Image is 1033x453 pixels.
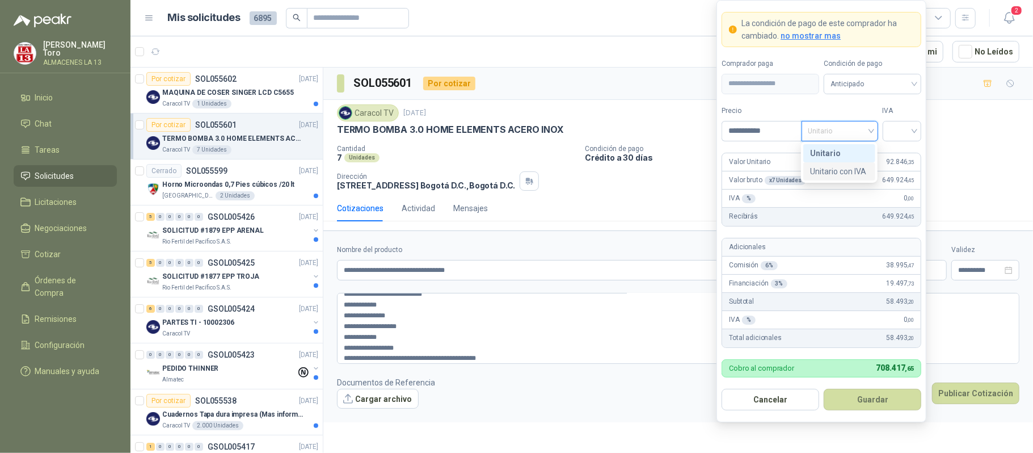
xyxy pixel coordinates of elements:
p: Recibirás [729,211,758,222]
p: Comisión [729,260,778,271]
a: Por cotizarSOL055601[DATE] Company LogoTERMO BOMBA 3.0 HOME ELEMENTS ACERO INOXCaracol TV7 Unidades [130,114,323,160]
div: % [742,194,756,203]
span: no mostrar mas [781,31,841,40]
p: Documentos de Referencia [337,376,435,389]
p: 7 [337,153,342,162]
p: SOL055601 [195,121,237,129]
span: 0 [904,314,914,325]
span: 58.493 [887,296,914,307]
span: ,73 [908,280,914,287]
div: Unitario con IVA [810,165,868,178]
div: Unitario [810,147,868,160]
label: Condición de pago [824,58,921,69]
img: Company Logo [339,107,352,119]
button: Cancelar [722,389,819,410]
div: 6 [146,305,155,313]
div: 0 [175,259,184,267]
img: Company Logo [146,228,160,242]
p: [DATE] [299,120,318,131]
div: Unidades [344,153,380,162]
span: ,20 [908,335,914,341]
div: 0 [175,443,184,451]
span: ,35 [908,159,914,165]
p: PARTES TI - 10002306 [162,317,234,328]
div: 0 [195,305,203,313]
p: SOLICITUD #1879 EPP ARENAL [162,225,264,236]
p: IVA [729,314,755,325]
div: 7 Unidades [192,145,231,154]
img: Company Logo [146,136,160,150]
p: Rio Fertil del Pacífico S.A.S. [162,237,231,246]
a: Inicio [14,87,117,108]
button: Publicar Cotización [932,383,1019,404]
div: Unitario con IVA [803,162,875,181]
div: 6 % [761,261,778,270]
p: Caracol TV [162,329,190,338]
p: SOLICITUD #1877 EPP TROJA [162,271,259,282]
p: MAQUINA DE COSER SINGER LCD C5655 [162,87,294,98]
span: Inicio [35,91,53,104]
p: Condición de pago [585,145,1028,153]
div: 3 % [771,279,788,288]
p: SOL055602 [195,75,237,83]
p: Financiación [729,278,787,289]
img: Company Logo [146,274,160,288]
p: Almatec [162,375,184,384]
img: Company Logo [146,366,160,380]
a: CerradoSOL055599[DATE] Company LogoHorno Microondas 0,7 Pies cúbicos /20 lt[GEOGRAPHIC_DATA][PERS... [130,160,323,205]
div: Por cotizar [146,118,191,132]
a: Chat [14,113,117,135]
p: Caracol TV [162,99,190,108]
label: Validez [951,245,1019,255]
p: Dirección [337,173,515,181]
span: 708.417 [876,363,914,372]
img: Logo peakr [14,14,71,27]
span: 0 [904,193,914,204]
a: Órdenes de Compra [14,270,117,304]
a: 5 0 0 0 0 0 GSOL005425[DATE] Company LogoSOLICITUD #1877 EPP TROJARio Fertil del Pacífico S.A.S. [146,256,321,292]
div: 0 [175,351,184,359]
img: Company Logo [146,90,160,104]
div: 0 [195,259,203,267]
span: ,65 [905,365,914,372]
div: % [742,316,756,325]
p: Cuadernos Tapa dura impresa (Mas informacion en el adjunto) [162,409,303,420]
span: Cotizar [35,248,61,261]
div: 0 [166,259,174,267]
div: Por cotizar [423,77,475,90]
p: TERMO BOMBA 3.0 HOME ELEMENTS ACERO INOX [337,124,564,136]
p: Horno Microondas 0,7 Pies cúbicos /20 lt [162,179,294,190]
p: PEDIDO THINNER [162,363,218,374]
button: Guardar [824,389,921,410]
span: 649.924 [883,211,914,222]
div: 0 [166,213,174,221]
span: ,00 [908,317,914,323]
div: x 7 Unidades [765,176,807,185]
div: 0 [175,213,184,221]
p: [DATE] [299,442,318,452]
div: Actividad [402,202,435,215]
span: Órdenes de Compra [35,274,106,299]
div: Por cotizar [146,72,191,86]
span: 92.846 [887,157,914,167]
div: 1 Unidades [192,99,231,108]
div: 0 [166,443,174,451]
span: Configuración [35,339,85,351]
div: 5 [146,213,155,221]
p: GSOL005423 [208,351,255,359]
div: 2.000 Unidades [192,421,243,430]
img: Company Logo [14,43,36,64]
a: Por cotizarSOL055538[DATE] Company LogoCuadernos Tapa dura impresa (Mas informacion en el adjunto... [130,389,323,435]
a: 5 0 0 0 0 0 GSOL005426[DATE] Company LogoSOLICITUD #1879 EPP ARENALRio Fertil del Pacífico S.A.S. [146,210,321,246]
span: Unitario [808,123,871,140]
span: 58.493 [887,333,914,343]
a: Solicitudes [14,165,117,187]
a: Manuales y ayuda [14,360,117,382]
span: 2 [1010,5,1023,16]
span: Licitaciones [35,196,77,208]
span: 6895 [250,11,277,25]
span: Remisiones [35,313,77,325]
p: Caracol TV [162,421,190,430]
p: GSOL005425 [208,259,255,267]
div: 0 [185,259,193,267]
